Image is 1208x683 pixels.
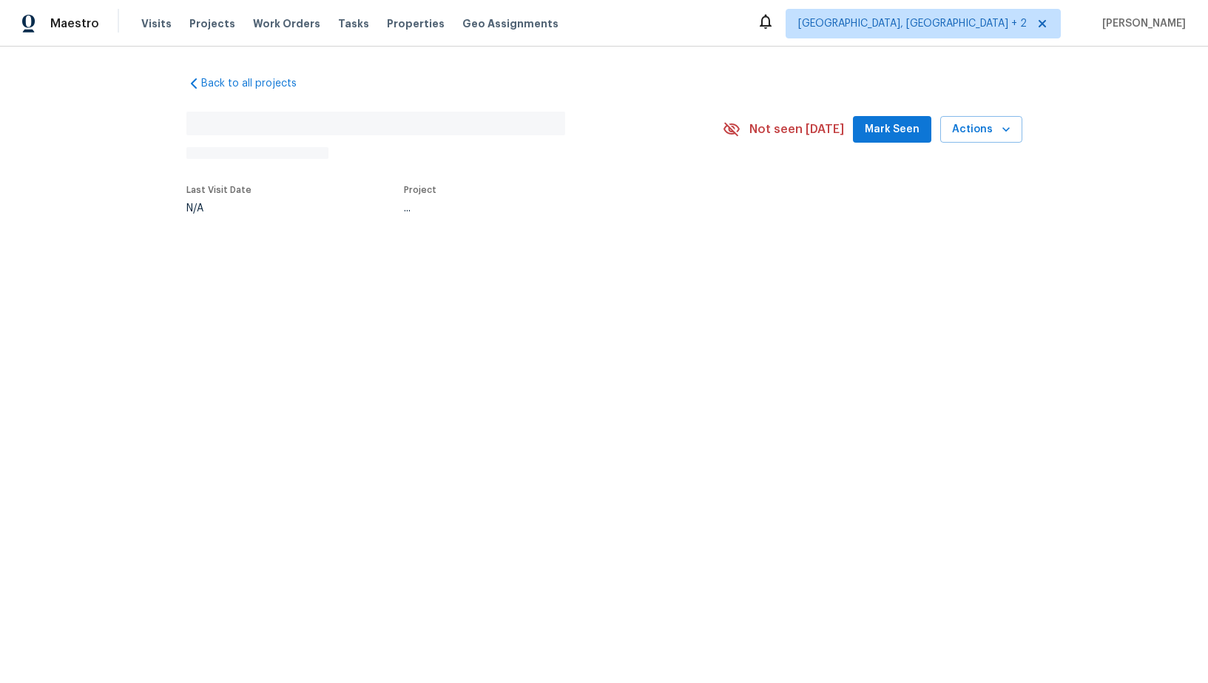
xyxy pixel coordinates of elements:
span: Maestro [50,16,99,31]
div: ... [404,203,688,214]
span: [GEOGRAPHIC_DATA], [GEOGRAPHIC_DATA] + 2 [798,16,1027,31]
button: Actions [940,116,1022,143]
span: Mark Seen [865,120,920,139]
span: Properties [387,16,445,31]
span: Actions [952,120,1010,139]
span: Tasks [338,18,369,29]
span: Geo Assignments [462,16,559,31]
span: Projects [189,16,235,31]
span: Visits [141,16,172,31]
a: Back to all projects [186,76,328,91]
span: Work Orders [253,16,320,31]
span: Project [404,186,436,194]
div: N/A [186,203,252,214]
span: Last Visit Date [186,186,252,194]
button: Mark Seen [853,116,931,143]
span: [PERSON_NAME] [1096,16,1186,31]
span: Not seen [DATE] [749,122,844,137]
